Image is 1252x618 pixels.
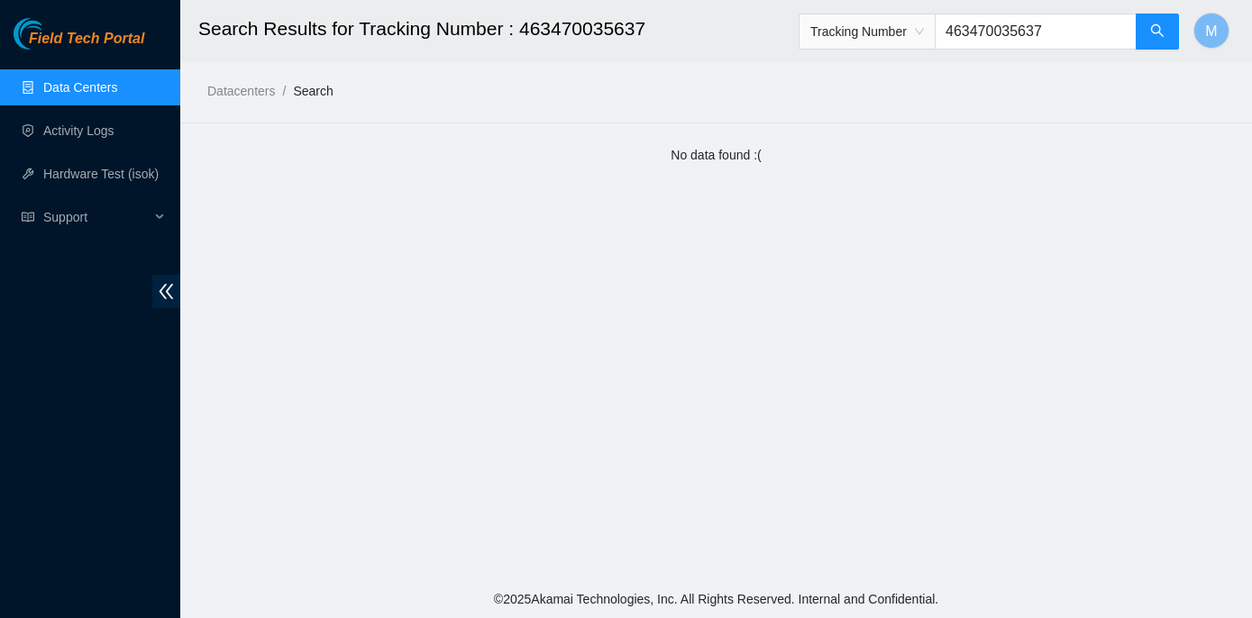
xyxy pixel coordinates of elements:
a: Data Centers [43,80,117,95]
button: M [1193,13,1229,49]
a: Akamai TechnologiesField Tech Portal [14,32,144,56]
span: Tracking Number [810,18,924,45]
div: No data found :( [198,145,1234,165]
span: read [22,211,34,223]
a: Hardware Test (isok) [43,167,159,181]
a: Search [293,84,333,98]
span: Field Tech Portal [29,31,144,48]
span: Support [43,199,150,235]
img: Akamai Technologies [14,18,91,50]
button: search [1136,14,1179,50]
input: Enter text here... [935,14,1137,50]
span: M [1205,20,1217,42]
a: Datacenters [207,84,275,98]
span: search [1150,23,1165,41]
footer: © 2025 Akamai Technologies, Inc. All Rights Reserved. Internal and Confidential. [180,580,1252,618]
span: double-left [152,275,180,308]
span: / [282,84,286,98]
a: Activity Logs [43,123,114,138]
